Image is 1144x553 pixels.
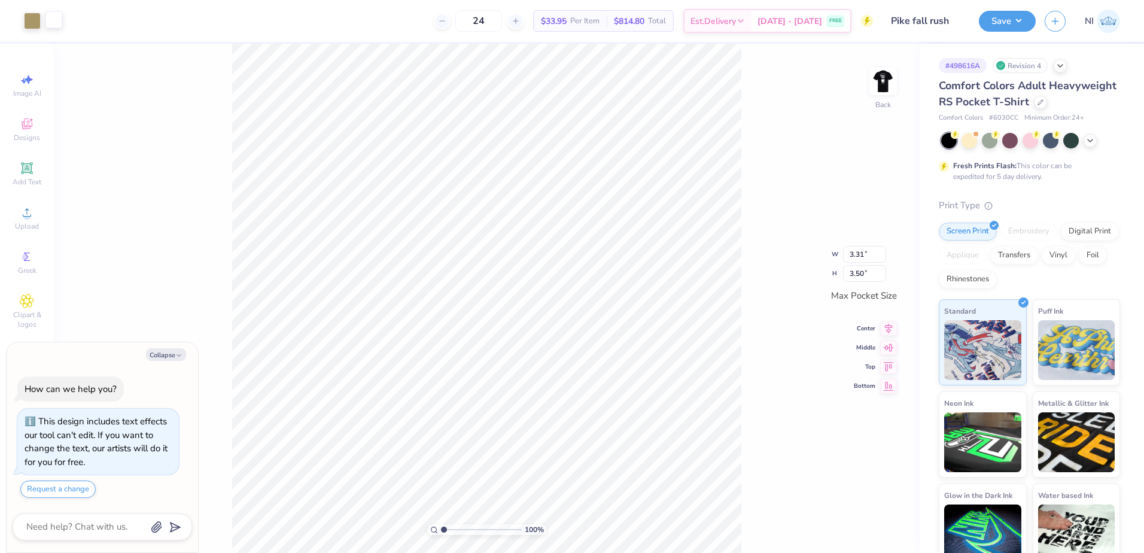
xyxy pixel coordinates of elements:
[757,15,822,28] span: [DATE] - [DATE]
[990,247,1038,265] div: Transfers
[1097,10,1120,33] img: Nicole Isabelle Dimla
[1038,397,1109,409] span: Metallic & Glitter Ink
[14,133,40,142] span: Designs
[939,58,987,73] div: # 498616A
[1042,247,1075,265] div: Vinyl
[854,344,875,352] span: Middle
[525,524,544,535] span: 100 %
[1085,10,1120,33] a: NI
[953,161,1017,171] strong: Fresh Prints Flash:
[1061,223,1119,241] div: Digital Print
[939,113,983,123] span: Comfort Colors
[1038,320,1115,380] img: Puff Ink
[944,305,976,317] span: Standard
[25,383,117,395] div: How can we help you?
[18,266,36,275] span: Greek
[993,58,1048,73] div: Revision 4
[871,69,895,93] img: Back
[875,99,891,110] div: Back
[13,89,41,98] span: Image AI
[146,348,186,361] button: Collapse
[570,15,600,28] span: Per Item
[944,397,973,409] span: Neon Ink
[939,247,987,265] div: Applique
[1038,489,1093,502] span: Water based Ink
[953,160,1100,182] div: This color can be expedited for 5 day delivery.
[1024,113,1084,123] span: Minimum Order: 24 +
[854,363,875,371] span: Top
[989,113,1018,123] span: # 6030CC
[1000,223,1057,241] div: Embroidery
[541,15,567,28] span: $33.95
[648,15,666,28] span: Total
[1038,305,1063,317] span: Puff Ink
[944,320,1021,380] img: Standard
[939,199,1120,212] div: Print Type
[939,223,997,241] div: Screen Print
[944,489,1012,502] span: Glow in the Dark Ink
[15,221,39,231] span: Upload
[455,10,502,32] input: – –
[829,17,842,25] span: FREE
[854,382,875,390] span: Bottom
[1079,247,1107,265] div: Foil
[1085,14,1094,28] span: NI
[979,11,1036,32] button: Save
[20,481,96,498] button: Request a change
[1038,412,1115,472] img: Metallic & Glitter Ink
[939,271,997,288] div: Rhinestones
[6,310,48,329] span: Clipart & logos
[854,324,875,333] span: Center
[13,177,41,187] span: Add Text
[944,412,1021,472] img: Neon Ink
[690,15,736,28] span: Est. Delivery
[939,78,1116,109] span: Comfort Colors Adult Heavyweight RS Pocket T-Shirt
[882,9,970,33] input: Untitled Design
[25,415,168,468] div: This design includes text effects our tool can't edit. If you want to change the text, our artist...
[614,15,644,28] span: $814.80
